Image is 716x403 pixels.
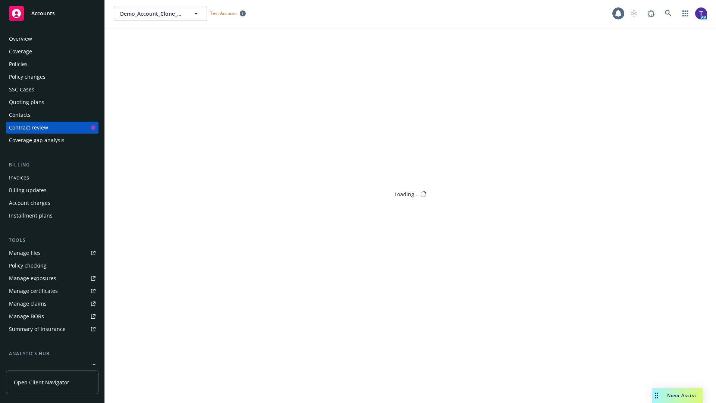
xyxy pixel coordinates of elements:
[9,96,44,108] div: Quoting plans
[9,247,41,259] div: Manage files
[6,323,98,335] a: Summary of insurance
[395,190,419,198] div: Loading...
[6,122,98,134] a: Contract review
[652,388,661,403] div: Drag to move
[14,378,69,386] span: Open Client Navigator
[9,71,45,83] div: Policy changes
[6,161,98,169] div: Billing
[9,210,53,222] div: Installment plans
[6,46,98,57] a: Coverage
[9,46,32,57] div: Coverage
[9,122,48,134] div: Contract review
[9,260,47,272] div: Policy checking
[6,58,98,70] a: Policies
[6,96,98,108] a: Quoting plans
[6,237,98,244] div: Tools
[6,272,98,284] a: Manage exposures
[6,33,98,45] a: Overview
[667,392,697,399] span: Nova Assist
[9,298,47,310] div: Manage claims
[6,71,98,83] a: Policy changes
[6,3,98,24] a: Accounts
[644,6,659,21] a: Report a Bug
[120,10,185,18] span: Demo_Account_Clone_QA_CR_Tests_Demo
[9,58,28,70] div: Policies
[207,9,249,17] span: Test Account
[6,210,98,222] a: Installment plans
[6,134,98,146] a: Coverage gap analysis
[661,6,676,21] a: Search
[626,6,641,21] a: Start snowing
[9,33,32,45] div: Overview
[31,10,55,16] span: Accounts
[9,84,34,96] div: SSC Cases
[9,272,56,284] div: Manage exposures
[6,197,98,209] a: Account charges
[678,6,693,21] a: Switch app
[6,109,98,121] a: Contacts
[6,298,98,310] a: Manage claims
[6,260,98,272] a: Policy checking
[9,172,29,184] div: Invoices
[695,7,707,19] img: photo
[9,134,65,146] div: Coverage gap analysis
[6,285,98,297] a: Manage certificates
[9,109,31,121] div: Contacts
[9,197,50,209] div: Account charges
[9,323,66,335] div: Summary of insurance
[6,310,98,322] a: Manage BORs
[114,6,207,21] button: Demo_Account_Clone_QA_CR_Tests_Demo
[6,360,98,372] a: Loss summary generator
[6,84,98,96] a: SSC Cases
[6,172,98,184] a: Invoices
[210,10,237,16] span: Test Account
[6,184,98,196] a: Billing updates
[6,350,98,357] div: Analytics hub
[6,247,98,259] a: Manage files
[9,184,47,196] div: Billing updates
[9,310,44,322] div: Manage BORs
[9,360,71,372] div: Loss summary generator
[652,388,703,403] button: Nova Assist
[9,285,58,297] div: Manage certificates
